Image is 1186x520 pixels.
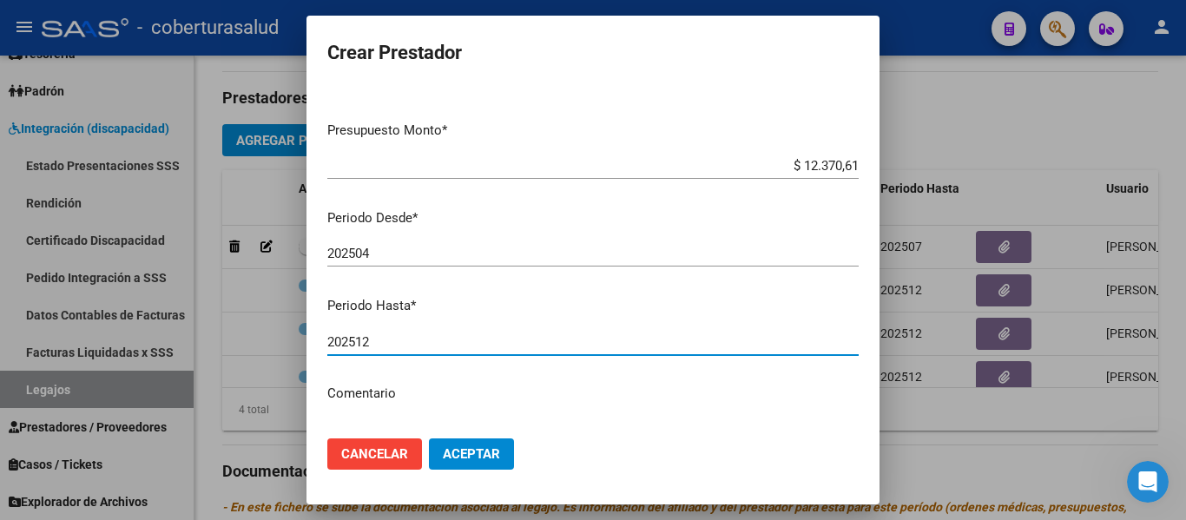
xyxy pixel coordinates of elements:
[327,121,859,141] p: Presupuesto Monto
[443,446,500,462] span: Aceptar
[327,36,859,69] h2: Crear Prestador
[429,438,514,470] button: Aceptar
[327,296,859,316] p: Periodo Hasta
[327,438,422,470] button: Cancelar
[341,446,408,462] span: Cancelar
[327,208,859,228] p: Periodo Desde
[327,384,859,404] p: Comentario
[1127,461,1169,503] iframe: Intercom live chat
